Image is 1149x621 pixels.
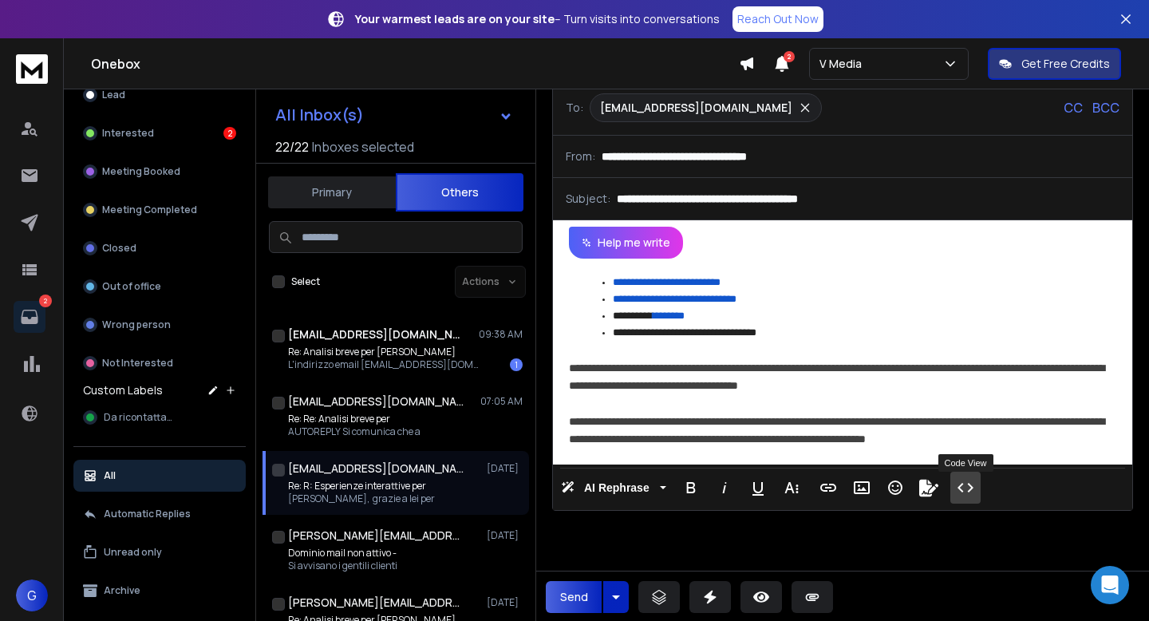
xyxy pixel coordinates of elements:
p: [DATE] [487,596,523,609]
p: Unread only [104,546,162,559]
a: Reach Out Now [732,6,823,32]
p: To: [566,100,583,116]
h3: Inboxes selected [312,137,414,156]
p: Meeting Booked [102,165,180,178]
strong: Your warmest leads are on your site [355,11,555,26]
p: BCC [1092,98,1119,117]
button: Meeting Booked [73,156,246,188]
button: Send [546,581,602,613]
p: Lead [102,89,125,101]
button: Bold (⌘B) [676,472,706,504]
button: G [16,579,48,611]
p: V Media [819,56,868,72]
span: 2 [784,51,795,62]
button: Not Interested [73,347,246,379]
h1: [PERSON_NAME][EMAIL_ADDRESS][DOMAIN_NAME] [288,595,464,611]
p: 07:05 AM [480,395,523,408]
p: Automatic Replies [104,508,191,520]
h1: [EMAIL_ADDRESS][DOMAIN_NAME] [288,326,464,342]
button: Help me write [569,227,683,259]
p: Subject: [566,191,610,207]
button: Unread only [73,536,246,568]
a: 2 [14,301,45,333]
p: [DATE] [487,529,523,542]
p: Re: Re: Analisi breve per [288,413,421,425]
p: Meeting Completed [102,204,197,216]
button: Automatic Replies [73,498,246,530]
div: 2 [223,127,236,140]
button: All [73,460,246,492]
p: 09:38 AM [479,328,523,341]
h1: All Inbox(s) [275,107,364,123]
button: Get Free Credits [988,48,1121,80]
p: – Turn visits into conversations [355,11,720,27]
label: Select [291,275,320,288]
button: Primary [268,175,396,210]
p: Out of office [102,280,161,293]
p: Closed [102,242,136,255]
img: logo [16,54,48,84]
p: Re: R: Esperienze interattive per [288,480,435,492]
p: [PERSON_NAME], grazie a lei per [288,492,435,505]
div: Code View [938,454,993,472]
button: Lead [73,79,246,111]
p: AUTOREPLY Si comunica che a [288,425,421,438]
p: 2 [39,295,52,307]
p: [DATE] [487,462,523,475]
button: AI Rephrase [558,472,669,504]
span: 22 / 22 [275,137,309,156]
p: CC [1064,98,1083,117]
p: Get Free Credits [1021,56,1110,72]
div: 1 [510,358,523,371]
h1: [EMAIL_ADDRESS][DOMAIN_NAME] [288,394,464,409]
div: Open Intercom Messenger [1091,566,1129,604]
button: Closed [73,232,246,264]
p: [EMAIL_ADDRESS][DOMAIN_NAME] [600,100,792,116]
p: L'indirizzo email [EMAIL_ADDRESS][DOMAIN_NAME] è stato [288,358,480,371]
p: From: [566,148,595,164]
p: All [104,469,116,482]
button: All Inbox(s) [263,99,526,131]
button: Meeting Completed [73,194,246,226]
p: Reach Out Now [737,11,819,27]
p: Dominio mail non attivo - [288,547,397,560]
h1: [EMAIL_ADDRESS][DOMAIN_NAME] [288,461,464,477]
p: Archive [104,584,140,597]
p: Interested [102,127,154,140]
p: Wrong person [102,318,171,331]
h1: Onebox [91,54,739,73]
h3: Custom Labels [83,382,163,398]
span: Da ricontattare [104,411,176,424]
p: Si avvisano i gentili clienti [288,560,397,572]
p: Re: Analisi breve per [PERSON_NAME] [288,346,480,358]
button: Wrong person [73,309,246,341]
button: Da ricontattare [73,401,246,433]
span: AI Rephrase [581,481,653,495]
button: Archive [73,575,246,607]
button: Out of office [73,271,246,303]
p: Not Interested [102,357,173,370]
button: Interested2 [73,117,246,149]
button: Others [396,173,523,212]
h1: [PERSON_NAME][EMAIL_ADDRESS][DOMAIN_NAME] [288,528,464,544]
